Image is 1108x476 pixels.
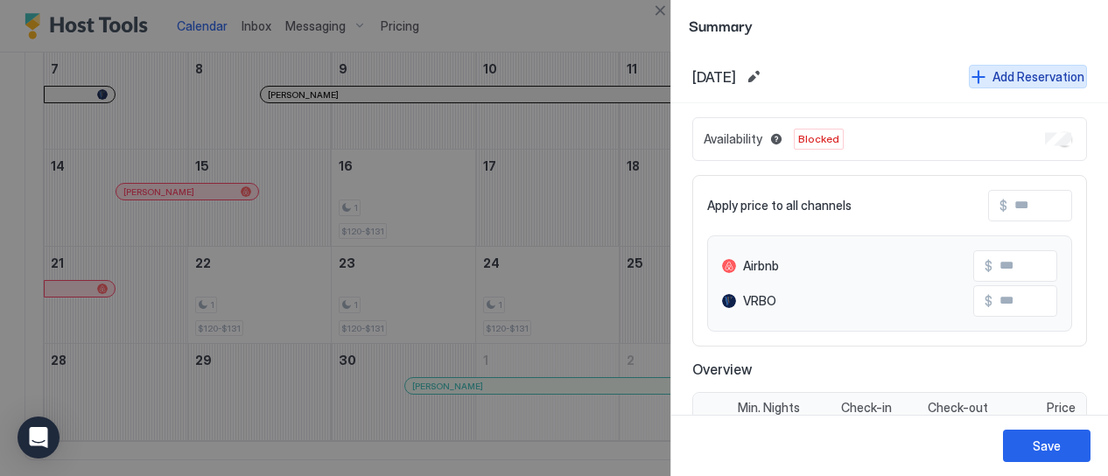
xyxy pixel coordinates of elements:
div: Add Reservation [992,67,1084,86]
span: Blocked [798,131,839,147]
span: Price [1047,400,1076,416]
span: Airbnb [743,258,779,274]
div: Save [1033,437,1061,455]
span: Check-out [928,400,988,416]
button: Blocked dates override all pricing rules and remain unavailable until manually unblocked [766,129,787,150]
span: Check-in [841,400,892,416]
span: Min. Nights [738,400,800,416]
span: Overview [692,360,1087,378]
button: Add Reservation [969,65,1087,88]
span: [DATE] [692,68,736,86]
div: Open Intercom Messenger [18,416,60,458]
span: VRBO [743,293,776,309]
span: $ [985,258,992,274]
span: Summary [689,14,1090,36]
span: Availability [704,131,762,147]
span: Apply price to all channels [707,198,852,213]
button: Save [1003,430,1090,462]
span: $ [985,293,992,309]
span: $ [999,198,1007,213]
button: Edit date range [743,66,764,87]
